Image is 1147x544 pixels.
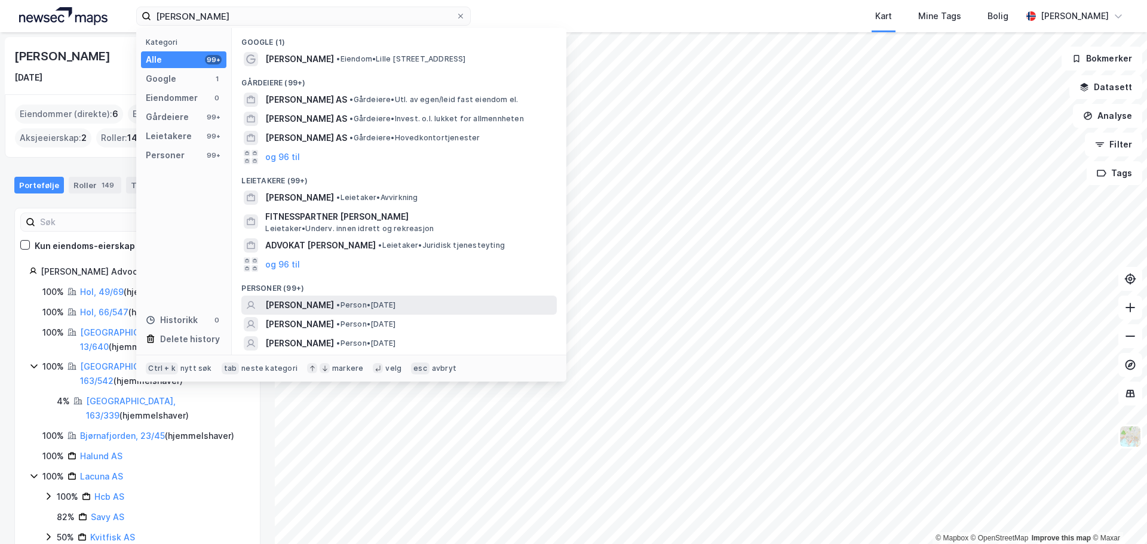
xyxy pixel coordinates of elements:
[80,359,246,388] div: ( hjemmelshaver )
[57,490,78,504] div: 100%
[80,325,246,354] div: ( hjemmelshaver )
[35,213,166,231] input: Søk
[232,28,566,50] div: Google (1)
[265,210,552,224] span: FITNESSPARTNER [PERSON_NAME]
[80,305,198,319] div: ( hjemmelshaver )
[42,285,64,299] div: 100%
[80,307,128,317] a: Hol, 66/547
[1069,75,1142,99] button: Datasett
[336,300,340,309] span: •
[146,91,198,105] div: Eiendommer
[265,93,347,107] span: [PERSON_NAME] AS
[332,364,363,373] div: markere
[94,491,124,502] a: Hcb AS
[42,325,64,340] div: 100%
[1119,425,1142,448] img: Z
[336,339,395,348] span: Person • [DATE]
[180,364,212,373] div: nytt søk
[128,105,254,124] div: Eiendommer (Indirekte) :
[1087,161,1142,185] button: Tags
[936,534,968,542] a: Mapbox
[91,512,124,522] a: Savy AS
[15,105,123,124] div: Eiendommer (direkte) :
[971,534,1029,542] a: OpenStreetMap
[336,193,340,202] span: •
[378,241,382,250] span: •
[265,150,300,164] button: og 96 til
[14,177,64,193] div: Portefølje
[146,362,178,374] div: Ctrl + k
[81,131,87,145] span: 2
[336,54,465,64] span: Eiendom • Lille [STREET_ADDRESS]
[265,317,334,331] span: [PERSON_NAME]
[96,128,148,147] div: Roller :
[349,114,523,124] span: Gårdeiere • Invest. o.l. lukket for allmennheten
[265,190,334,205] span: [PERSON_NAME]
[80,429,234,443] div: ( hjemmelshaver )
[265,131,347,145] span: [PERSON_NAME] AS
[349,133,353,142] span: •
[42,359,64,374] div: 100%
[265,52,334,66] span: [PERSON_NAME]
[336,193,418,202] span: Leietaker • Avvirkning
[349,114,353,123] span: •
[80,361,170,386] a: [GEOGRAPHIC_DATA], 163/542
[1032,534,1091,542] a: Improve this map
[336,319,340,328] span: •
[42,469,64,484] div: 100%
[349,95,518,105] span: Gårdeiere • Utl. av egen/leid fast eiendom el.
[212,315,222,325] div: 0
[336,319,395,329] span: Person • [DATE]
[378,241,505,250] span: Leietaker • Juridisk tjenesteyting
[42,429,64,443] div: 100%
[411,362,430,374] div: esc
[42,449,64,463] div: 100%
[146,313,198,327] div: Historikk
[385,364,401,373] div: velg
[14,47,112,66] div: [PERSON_NAME]
[1062,47,1142,70] button: Bokmerker
[15,128,91,147] div: Aksjeeierskap :
[205,150,222,160] div: 99+
[90,532,135,542] a: Kvitfisk AS
[146,53,162,67] div: Alle
[265,112,347,126] span: [PERSON_NAME] AS
[232,69,566,90] div: Gårdeiere (99+)
[265,336,334,351] span: [PERSON_NAME]
[80,327,170,352] a: [GEOGRAPHIC_DATA], 13/640
[80,285,193,299] div: ( hjemmelshaver )
[146,110,189,124] div: Gårdeiere
[336,339,340,348] span: •
[80,471,123,481] a: Lacuna AS
[57,394,70,408] div: 4%
[99,179,116,191] div: 149
[1085,133,1142,156] button: Filter
[212,74,222,84] div: 1
[265,257,300,272] button: og 96 til
[127,131,143,145] span: 149
[918,9,961,23] div: Mine Tags
[41,265,246,279] div: [PERSON_NAME] Advocaat
[146,72,176,86] div: Google
[69,177,121,193] div: Roller
[212,93,222,103] div: 0
[86,394,246,423] div: ( hjemmelshaver )
[151,7,456,25] input: Søk på adresse, matrikkel, gårdeiere, leietakere eller personer
[232,274,566,296] div: Personer (99+)
[349,133,480,143] span: Gårdeiere • Hovedkontortjenester
[35,239,135,253] div: Kun eiendoms-eierskap
[80,431,165,441] a: Bjørnafjorden, 23/45
[1087,487,1147,544] iframe: Chat Widget
[205,55,222,64] div: 99+
[1041,9,1109,23] div: [PERSON_NAME]
[14,70,42,85] div: [DATE]
[1073,104,1142,128] button: Analyse
[349,95,353,104] span: •
[222,362,240,374] div: tab
[336,54,340,63] span: •
[875,9,892,23] div: Kart
[265,224,434,233] span: Leietaker • Underv. innen idrett og rekreasjon
[19,7,108,25] img: logo.a4113a55bc3d86da70a041830d287a7e.svg
[232,167,566,188] div: Leietakere (99+)
[241,364,298,373] div: neste kategori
